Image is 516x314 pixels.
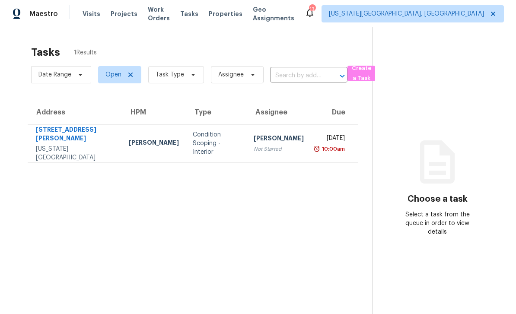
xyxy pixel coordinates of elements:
button: Open [336,70,348,82]
span: Assignee [218,70,244,79]
th: Assignee [247,100,311,124]
th: Type [186,100,247,124]
div: [DATE] [318,134,345,145]
div: [PERSON_NAME] [129,138,179,149]
span: Visits [83,10,100,18]
span: Projects [111,10,137,18]
span: Date Range [38,70,71,79]
span: Properties [209,10,242,18]
div: 10:00am [320,145,345,153]
span: Create a Task [352,63,371,83]
div: [STREET_ADDRESS][PERSON_NAME] [36,125,115,145]
div: Condition Scoping - Interior [193,130,240,156]
span: Maestro [29,10,58,18]
span: Work Orders [148,5,170,22]
span: Task Type [156,70,184,79]
input: Search by address [270,69,323,82]
h3: Choose a task [408,195,468,203]
span: Tasks [180,11,198,17]
div: 13 [309,5,315,14]
div: [US_STATE][GEOGRAPHIC_DATA] [36,145,115,162]
div: Not Started [254,145,304,153]
span: 1 Results [74,48,97,57]
span: Open [105,70,121,79]
span: [US_STATE][GEOGRAPHIC_DATA], [GEOGRAPHIC_DATA] [329,10,484,18]
div: Select a task from the queue in order to view details [405,210,470,236]
img: Overdue Alarm Icon [313,145,320,153]
h2: Tasks [31,48,60,57]
th: Address [28,100,122,124]
span: Geo Assignments [253,5,294,22]
th: HPM [122,100,186,124]
div: [PERSON_NAME] [254,134,304,145]
button: Create a Task [347,66,375,81]
th: Due [311,100,358,124]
